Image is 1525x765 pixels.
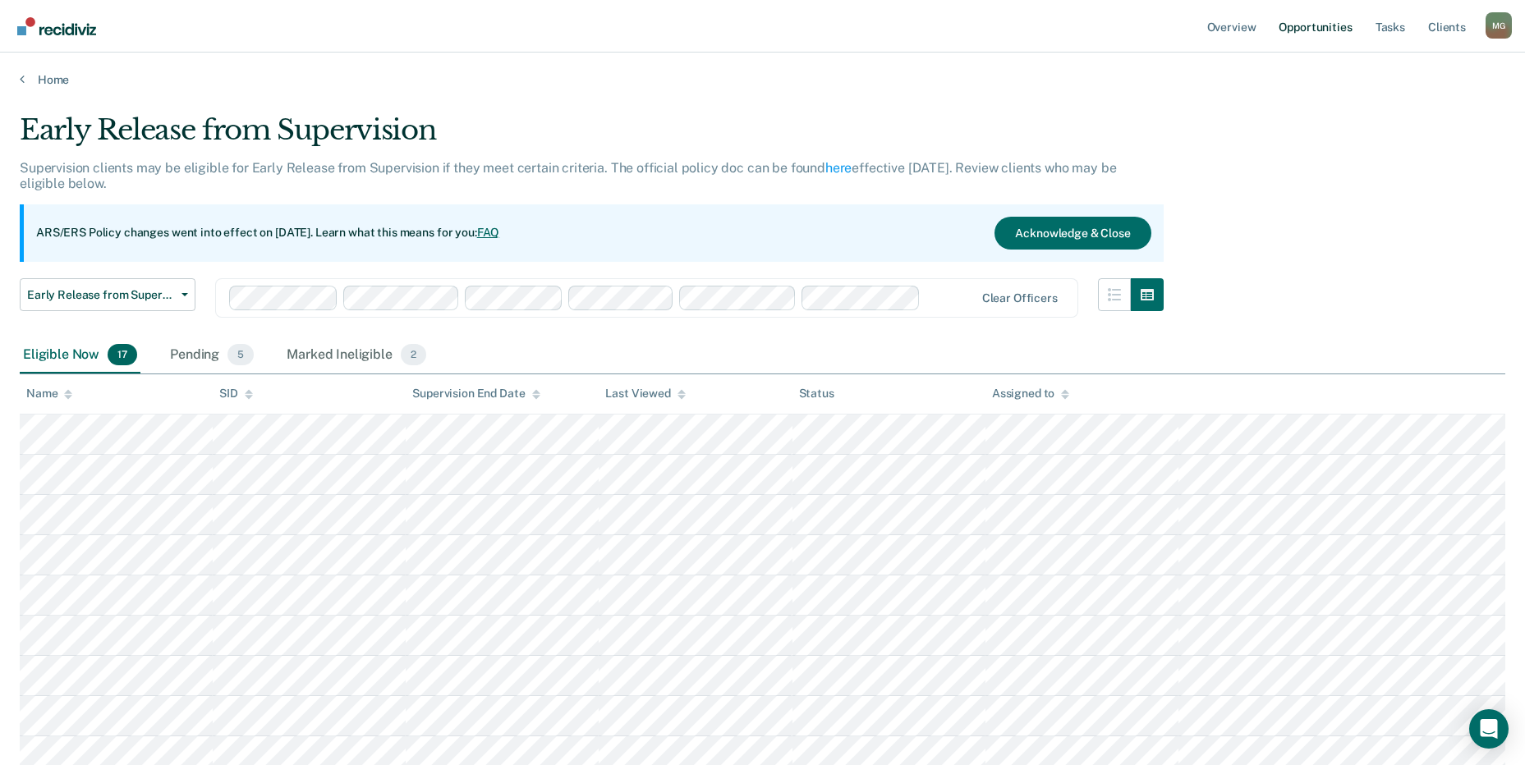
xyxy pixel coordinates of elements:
[1486,12,1512,39] div: M G
[1486,12,1512,39] button: Profile dropdown button
[605,387,685,401] div: Last Viewed
[167,337,257,373] div: Pending5
[20,160,1116,191] p: Supervision clients may be eligible for Early Release from Supervision if they meet certain crite...
[20,337,140,373] div: Eligible Now17
[20,72,1505,87] a: Home
[283,337,429,373] div: Marked Ineligible2
[227,344,254,365] span: 5
[26,387,72,401] div: Name
[825,160,852,176] a: here
[982,291,1058,305] div: Clear officers
[994,217,1151,250] button: Acknowledge & Close
[1469,709,1509,749] div: Open Intercom Messenger
[412,387,540,401] div: Supervision End Date
[108,344,137,365] span: 17
[219,387,253,401] div: SID
[992,387,1069,401] div: Assigned to
[477,226,500,239] a: FAQ
[401,344,426,365] span: 2
[36,225,499,241] p: ARS/ERS Policy changes went into effect on [DATE]. Learn what this means for you:
[27,288,175,302] span: Early Release from Supervision
[17,17,96,35] img: Recidiviz
[799,387,834,401] div: Status
[20,113,1164,160] div: Early Release from Supervision
[20,278,195,311] button: Early Release from Supervision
